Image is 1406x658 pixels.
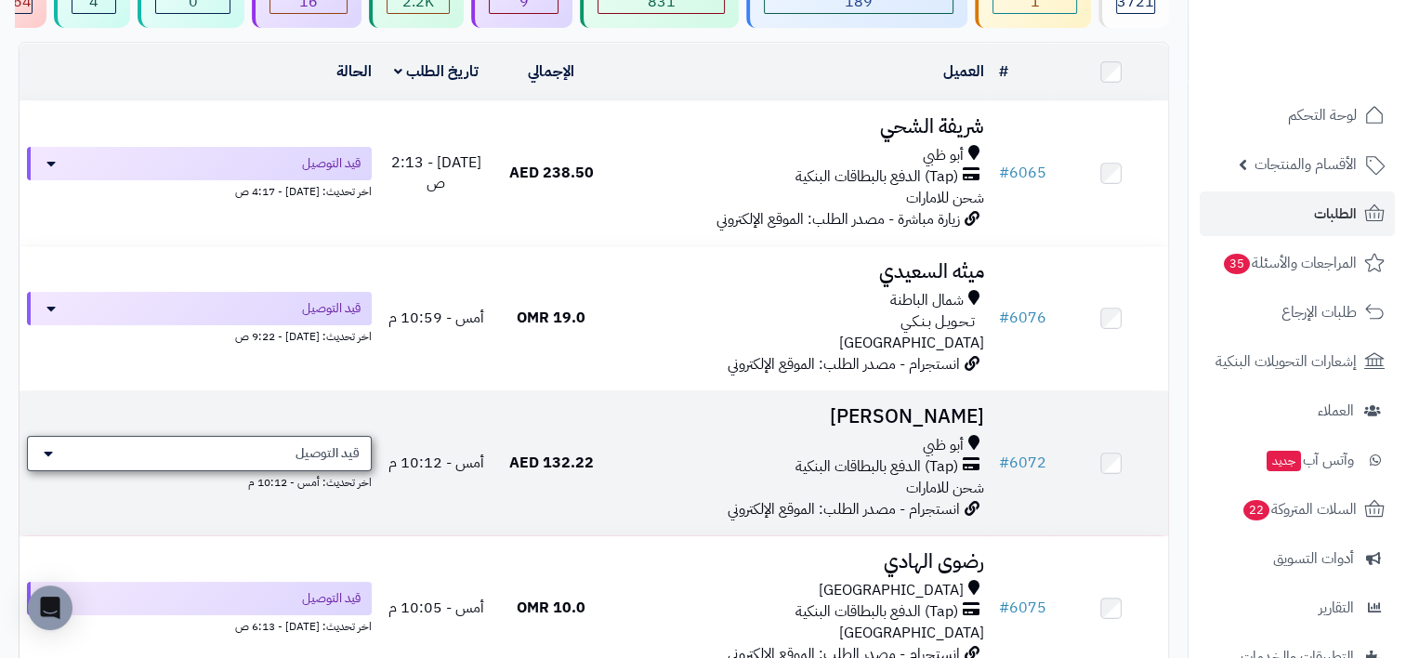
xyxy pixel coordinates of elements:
[28,586,72,630] div: Open Intercom Messenger
[1200,93,1395,138] a: لوحة التحكم
[509,162,594,184] span: 238.50 AED
[795,456,957,478] span: (Tap) الدفع بالبطاقات البنكية
[302,589,361,608] span: قيد التوصيل
[1200,290,1395,335] a: طلبات الإرجاع
[1200,339,1395,384] a: إشعارات التحويلات البنكية
[1200,438,1395,482] a: وآتس آبجديد
[889,290,963,311] span: شمال الباطنة
[1215,349,1357,375] span: إشعارات التحويلات البنكية
[1200,241,1395,285] a: المراجعات والأسئلة35
[27,325,372,345] div: اخر تحديث: [DATE] - 9:22 ص
[391,151,481,195] span: [DATE] - 2:13 ص
[838,622,983,644] span: [GEOGRAPHIC_DATA]
[1200,487,1395,532] a: السلات المتروكة22
[336,60,372,83] a: الحالة
[302,299,361,318] span: قيد التوصيل
[296,444,360,463] span: قيد التوصيل
[616,406,984,428] h3: [PERSON_NAME]
[1281,299,1357,325] span: طلبات الإرجاع
[1255,151,1357,178] span: الأقسام والمنتجات
[394,60,479,83] a: تاريخ الطلب
[998,162,1008,184] span: #
[1265,447,1354,473] span: وآتس آب
[818,580,963,601] span: [GEOGRAPHIC_DATA]
[27,180,372,200] div: اخر تحديث: [DATE] - 4:17 ص
[27,615,372,635] div: اخر تحديث: [DATE] - 6:13 ص
[528,60,574,83] a: الإجمالي
[1200,586,1395,630] a: التقارير
[1223,253,1252,275] span: 35
[795,601,957,623] span: (Tap) الدفع بالبطاقات البنكية
[998,452,1008,474] span: #
[998,307,1008,329] span: #
[727,498,959,520] span: انستجرام - مصدر الطلب: الموقع الإلكتروني
[616,261,984,283] h3: ميثه السعيدي
[1280,17,1388,56] img: logo-2.png
[1318,398,1354,424] span: العملاء
[922,435,963,456] span: أبو ظبي
[1288,102,1357,128] span: لوحة التحكم
[922,145,963,166] span: أبو ظبي
[1200,191,1395,236] a: الطلبات
[302,154,361,173] span: قيد التوصيل
[27,471,372,491] div: اخر تحديث: أمس - 10:12 م
[509,452,594,474] span: 132.22 AED
[900,311,974,333] span: تـحـويـل بـنـكـي
[998,162,1045,184] a: #6065
[716,208,959,230] span: زيارة مباشرة - مصدر الطلب: الموقع الإلكتروني
[998,60,1007,83] a: #
[388,307,484,329] span: أمس - 10:59 م
[998,597,1008,619] span: #
[1267,451,1301,471] span: جديد
[1222,250,1357,276] span: المراجعات والأسئلة
[998,452,1045,474] a: #6072
[905,187,983,209] span: شحن للامارات
[1200,536,1395,581] a: أدوات التسويق
[998,307,1045,329] a: #6076
[388,452,484,474] span: أمس - 10:12 م
[1242,499,1271,521] span: 22
[616,551,984,572] h3: رضوى الهادي
[838,332,983,354] span: [GEOGRAPHIC_DATA]
[517,307,585,329] span: 19.0 OMR
[795,166,957,188] span: (Tap) الدفع بالبطاقات البنكية
[517,597,585,619] span: 10.0 OMR
[1319,595,1354,621] span: التقارير
[727,353,959,375] span: انستجرام - مصدر الطلب: الموقع الإلكتروني
[1314,201,1357,227] span: الطلبات
[388,597,484,619] span: أمس - 10:05 م
[616,116,984,138] h3: شريفة الشحي
[942,60,983,83] a: العميل
[905,477,983,499] span: شحن للامارات
[1242,496,1357,522] span: السلات المتروكة
[998,597,1045,619] a: #6075
[1200,388,1395,433] a: العملاء
[1273,546,1354,572] span: أدوات التسويق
